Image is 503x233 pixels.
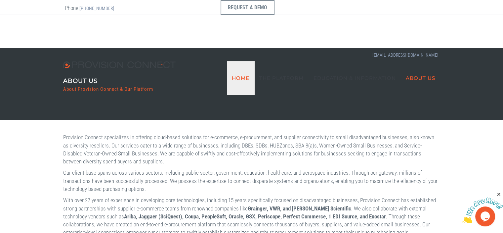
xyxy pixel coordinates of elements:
a: Home [227,61,254,94]
img: Provision Connect [63,61,179,68]
b: Grainger, VWR, and [PERSON_NAME] Scientific [248,205,351,212]
b: Ariba, Jaggaer (SciQuest), Coupa, PeopleSoft, Oracle, GSX, Periscope, Perfect Commerce, 1 EDI Sou... [124,213,386,220]
a: The Platform [254,61,309,94]
iframe: chat widget [462,192,503,223]
a: [PHONE_NUMBER] [79,6,114,11]
p: Provision Connect specializes in offering cloud-based solutions for e-commerce, e-procurement, an... [63,133,440,165]
a: Education & Information [309,61,401,94]
p: Our client base spans across various sectors, including public sector, government, education, hea... [63,169,440,193]
a: About Us [401,61,440,94]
